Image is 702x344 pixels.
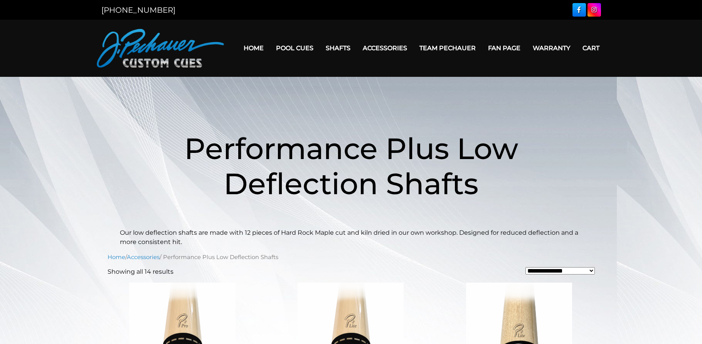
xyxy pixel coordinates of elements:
[120,228,582,247] p: Our low deflection shafts are made with 12 pieces of Hard Rock Maple cut and kiln dried in our ow...
[108,267,173,276] p: Showing all 14 results
[357,38,413,58] a: Accessories
[413,38,482,58] a: Team Pechauer
[525,267,595,275] select: Shop order
[527,38,576,58] a: Warranty
[97,29,224,68] img: Pechauer Custom Cues
[237,38,270,58] a: Home
[320,38,357,58] a: Shafts
[184,130,518,202] span: Performance Plus Low Deflection Shafts
[108,254,125,261] a: Home
[576,38,606,58] a: Cart
[270,38,320,58] a: Pool Cues
[101,5,175,15] a: [PHONE_NUMBER]
[127,254,160,261] a: Accessories
[108,253,595,261] nav: Breadcrumb
[482,38,527,58] a: Fan Page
